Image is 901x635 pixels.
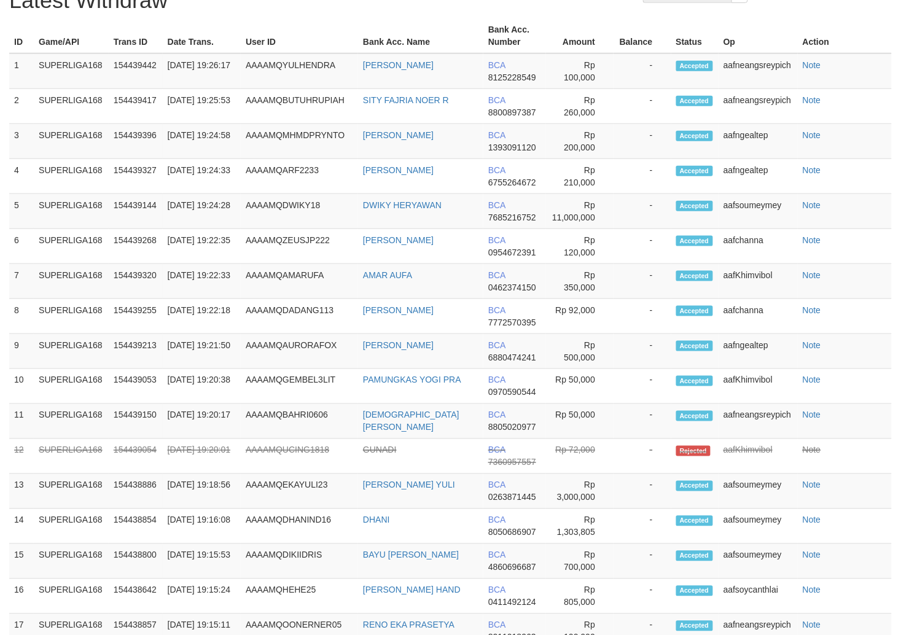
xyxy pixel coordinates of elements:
[676,61,713,71] span: Accepted
[9,439,34,474] td: 12
[163,89,241,124] td: [DATE] 19:25:53
[803,585,821,595] a: Note
[614,474,671,509] td: -
[614,509,671,544] td: -
[9,334,34,369] td: 9
[363,270,412,280] a: AMAR AUFA
[9,124,34,159] td: 3
[109,404,163,439] td: 154439150
[546,89,614,124] td: Rp 260,000
[676,236,713,246] span: Accepted
[34,439,109,474] td: SUPERLIGA168
[546,509,614,544] td: Rp 1,303,805
[488,130,505,140] span: BCA
[803,620,821,630] a: Note
[109,124,163,159] td: 154439396
[803,235,821,245] a: Note
[9,194,34,229] td: 5
[363,165,434,175] a: [PERSON_NAME]
[546,53,614,89] td: Rp 100,000
[719,509,798,544] td: aafsoumeymey
[488,410,505,420] span: BCA
[241,18,358,53] th: User ID
[676,131,713,141] span: Accepted
[34,264,109,299] td: SUPERLIGA168
[9,544,34,579] td: 15
[241,89,358,124] td: AAAAMQBUTUHRUPIAH
[241,264,358,299] td: AAAAMQAMARUFA
[34,89,109,124] td: SUPERLIGA168
[483,18,546,53] th: Bank Acc. Number
[803,95,821,105] a: Note
[241,53,358,89] td: AAAAMQYULHENDRA
[109,229,163,264] td: 154439268
[546,18,614,53] th: Amount
[109,159,163,194] td: 154439327
[34,124,109,159] td: SUPERLIGA168
[488,480,505,490] span: BCA
[546,369,614,404] td: Rp 50,000
[363,235,434,245] a: [PERSON_NAME]
[614,89,671,124] td: -
[363,550,459,560] a: BAYU [PERSON_NAME]
[363,305,434,315] a: [PERSON_NAME]
[363,130,434,140] a: [PERSON_NAME]
[676,376,713,386] span: Accepted
[9,579,34,614] td: 16
[803,305,821,315] a: Note
[488,270,505,280] span: BCA
[241,369,358,404] td: AAAAMQGEMBEL3LIT
[363,95,449,105] a: SITY FAJRIA NOER R
[676,271,713,281] span: Accepted
[719,124,798,159] td: aafngealtep
[109,53,163,89] td: 154439442
[488,445,505,455] span: BCA
[34,579,109,614] td: SUPERLIGA168
[614,229,671,264] td: -
[363,585,461,595] a: [PERSON_NAME] HAND
[719,474,798,509] td: aafsoumeymey
[488,60,505,70] span: BCA
[719,299,798,334] td: aafchanna
[719,18,798,53] th: Op
[358,18,483,53] th: Bank Acc. Name
[488,515,505,525] span: BCA
[109,369,163,404] td: 154439053
[676,551,713,561] span: Accepted
[676,516,713,526] span: Accepted
[363,375,461,385] a: PAMUNGKAS YOGI PRA
[676,481,713,491] span: Accepted
[34,509,109,544] td: SUPERLIGA168
[676,201,713,211] span: Accepted
[719,229,798,264] td: aafchanna
[241,194,358,229] td: AAAAMQDWIKY18
[719,579,798,614] td: aafsoycanthlai
[163,194,241,229] td: [DATE] 19:24:28
[614,264,671,299] td: -
[109,194,163,229] td: 154439144
[488,528,536,537] span: 8050686907
[488,142,536,152] span: 1393091120
[546,334,614,369] td: Rp 500,000
[614,544,671,579] td: -
[241,404,358,439] td: AAAAMQBAHRI0606
[614,53,671,89] td: -
[109,544,163,579] td: 154438800
[676,306,713,316] span: Accepted
[109,89,163,124] td: 154439417
[9,474,34,509] td: 13
[488,598,536,607] span: 0411492124
[109,439,163,474] td: 154439054
[719,194,798,229] td: aafsoumeymey
[241,544,358,579] td: AAAAMQDIKIIDRIS
[488,165,505,175] span: BCA
[798,18,892,53] th: Action
[488,95,505,105] span: BCA
[676,96,713,106] span: Accepted
[546,194,614,229] td: Rp 11,000,000
[614,369,671,404] td: -
[34,369,109,404] td: SUPERLIGA168
[803,270,821,280] a: Note
[546,229,614,264] td: Rp 120,000
[34,159,109,194] td: SUPERLIGA168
